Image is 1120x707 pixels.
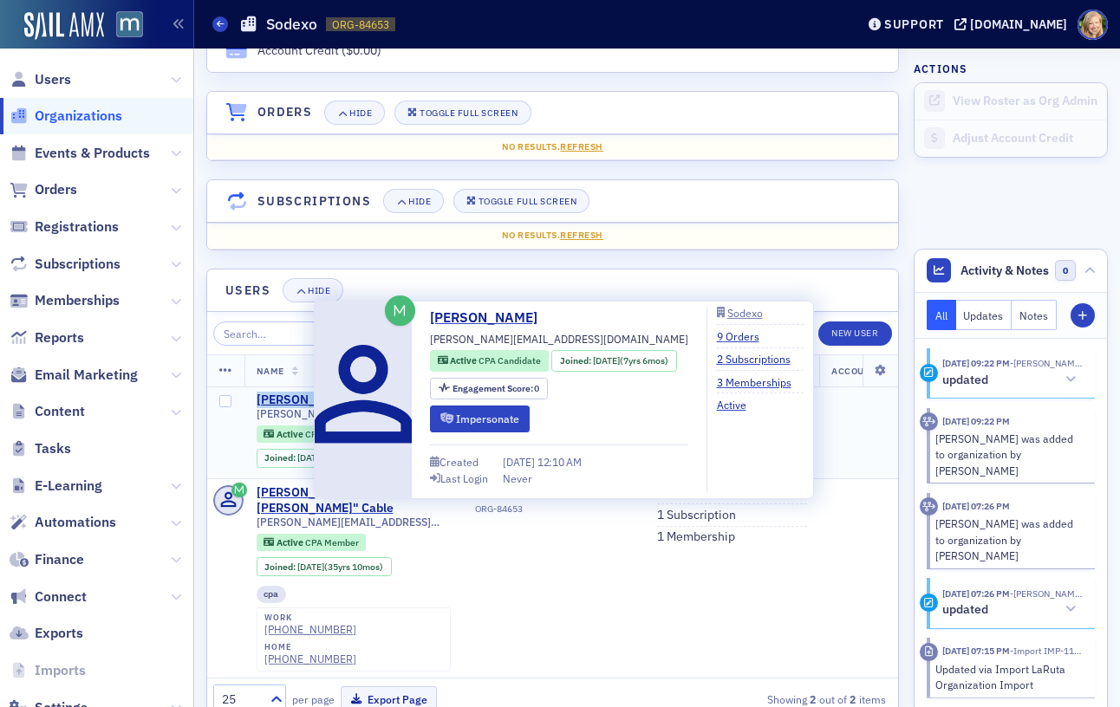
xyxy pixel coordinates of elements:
[35,587,87,606] span: Connect
[35,144,150,163] span: Events & Products
[35,328,84,347] span: Reports
[717,351,804,366] a: 2 Subscriptions
[430,308,550,328] a: [PERSON_NAME]
[920,593,938,612] div: Update
[257,449,381,468] div: Joined: 2018-02-08 00:00:00
[257,42,381,60] div: Account Credit ( )
[283,278,343,302] button: Hide
[593,354,620,366] span: [DATE]
[257,485,401,516] a: [PERSON_NAME] "[PERSON_NAME]" Cable
[292,691,335,707] label: per page
[1078,10,1108,40] span: Profile
[257,586,287,603] div: cpa
[10,439,71,458] a: Tasks
[35,291,120,310] span: Memberships
[308,286,330,295] div: Hide
[942,373,988,388] h5: updated
[942,600,1083,619] button: updated
[420,108,518,118] div: Toggle Full Screen
[277,536,305,548] span: Active
[560,354,593,368] span: Joined :
[942,500,1010,512] time: 1/12/2025 07:26 PM
[10,402,85,421] a: Content
[453,189,590,213] button: Toggle Full Screen
[438,354,541,368] a: Active CPA Candidate
[264,652,356,665] div: [PHONE_NUMBER]
[35,477,102,496] span: E-Learning
[394,101,531,125] button: Toggle Full Screen
[346,42,377,58] span: $0.00
[35,107,122,126] span: Organizations
[264,613,356,623] div: work
[264,452,297,464] span: Joined :
[35,255,120,274] span: Subscriptions
[10,624,83,643] a: Exports
[475,503,633,521] div: ORG-84653
[920,412,938,431] div: Activity
[818,321,891,346] a: New User
[537,455,582,469] span: 12:10 AM
[1012,300,1057,330] button: Notes
[920,364,938,382] div: Update
[10,217,119,237] a: Registrations
[935,661,1084,693] div: Updated via Import LaRuta Organization Import
[1010,645,1084,657] span: Import IMP-1199
[297,561,324,573] span: [DATE]
[10,477,102,496] a: E-Learning
[257,192,371,211] h4: Subscriptions
[10,144,150,163] a: Events & Products
[915,120,1107,157] a: Adjust Account Credit
[297,561,383,573] div: (35yrs 10mos)
[430,405,530,432] button: Impersonate
[1010,587,1083,600] span: Emily Trott
[920,497,938,516] div: Activity
[942,415,1010,427] time: 2/13/2025 09:22 PM
[305,428,368,440] span: CPA Candidate
[24,12,104,40] img: SailAMX
[35,513,116,532] span: Automations
[10,550,84,569] a: Finance
[35,402,85,421] span: Content
[257,425,375,443] div: Active: Active: CPA Candidate
[935,516,1084,563] div: [PERSON_NAME] was added to organization by [PERSON_NAME]
[942,645,1010,657] time: 3/31/2023 07:15 PM
[10,291,120,310] a: Memberships
[717,397,759,412] a: Active
[1010,357,1083,369] span: Emily Trott
[116,11,143,38] img: SailAMX
[35,366,138,385] span: Email Marketing
[225,282,270,300] h4: Users
[970,16,1067,32] div: [DOMAIN_NAME]
[430,378,548,399] div: Engagement Score: 0
[264,623,356,636] div: [PHONE_NUMBER]
[674,691,886,707] div: Showing out of items
[10,513,116,532] a: Automations
[10,70,71,89] a: Users
[927,300,956,330] button: All
[35,217,119,237] span: Registrations
[10,255,120,274] a: Subscriptions
[453,384,540,393] div: 0
[807,691,819,707] strong: 2
[264,536,358,548] a: Active CPA Member
[560,140,603,152] span: Refresh
[257,103,312,121] h4: Orders
[479,197,576,206] div: Toggle Full Screen
[35,70,71,89] span: Users
[257,365,284,377] span: Name
[257,392,353,408] a: [PERSON_NAME]
[831,365,914,377] span: Account Credit
[935,431,1084,478] div: [PERSON_NAME] was added to organization by [PERSON_NAME]
[593,354,668,368] div: (7yrs 6mos)
[297,451,324,464] span: [DATE]
[956,300,1013,330] button: Updates
[35,550,84,569] span: Finance
[35,624,83,643] span: Exports
[219,140,886,154] div: No results.
[953,131,1098,146] div: Adjust Account Credit
[430,331,688,347] span: [PERSON_NAME][EMAIL_ADDRESS][DOMAIN_NAME]
[479,354,541,366] span: CPA Candidate
[657,529,735,545] a: 1 Membership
